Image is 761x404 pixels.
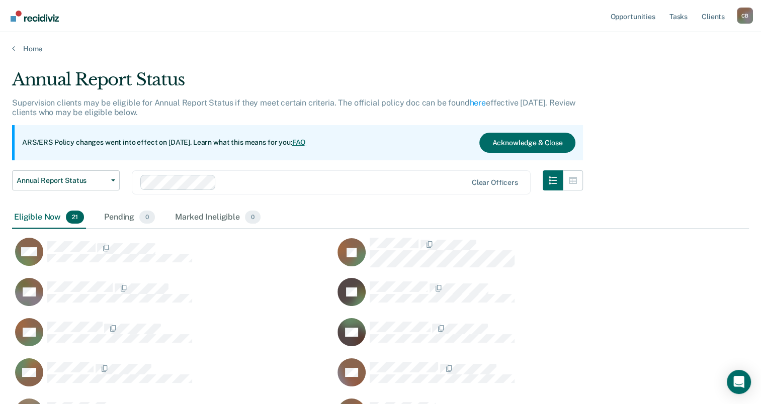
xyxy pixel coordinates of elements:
div: Annual Report Status [12,69,583,98]
span: 0 [245,211,261,224]
p: Supervision clients may be eligible for Annual Report Status if they meet certain criteria. The o... [12,98,575,117]
a: FAQ [292,138,306,146]
a: here [470,98,486,108]
span: 21 [66,211,84,224]
button: Annual Report Status [12,170,120,190]
div: Pending0 [102,207,157,229]
div: CaseloadOpportunityCell-06086933 [12,237,334,277]
div: Eligible Now21 [12,207,86,229]
span: 0 [139,211,155,224]
button: Acknowledge & Close [479,133,575,153]
span: Annual Report Status [17,176,107,185]
div: C B [737,8,753,24]
img: Recidiviz [11,11,59,22]
div: CaseloadOpportunityCell-04371598 [334,358,657,398]
div: Open Intercom Messenger [727,370,751,394]
div: CaseloadOpportunityCell-03712248 [12,358,334,398]
div: CaseloadOpportunityCell-02553715 [12,318,334,358]
div: CaseloadOpportunityCell-03355866 [334,277,657,318]
div: Marked Ineligible0 [173,207,263,229]
div: CaseloadOpportunityCell-07129381 [12,277,334,318]
div: Clear officers [472,178,518,187]
button: Profile dropdown button [737,8,753,24]
p: ARS/ERS Policy changes went into effect on [DATE]. Learn what this means for you: [22,138,306,148]
div: CaseloadOpportunityCell-02902710 [334,318,657,358]
div: CaseloadOpportunityCell-03616798 [334,237,657,277]
a: Home [12,44,749,53]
